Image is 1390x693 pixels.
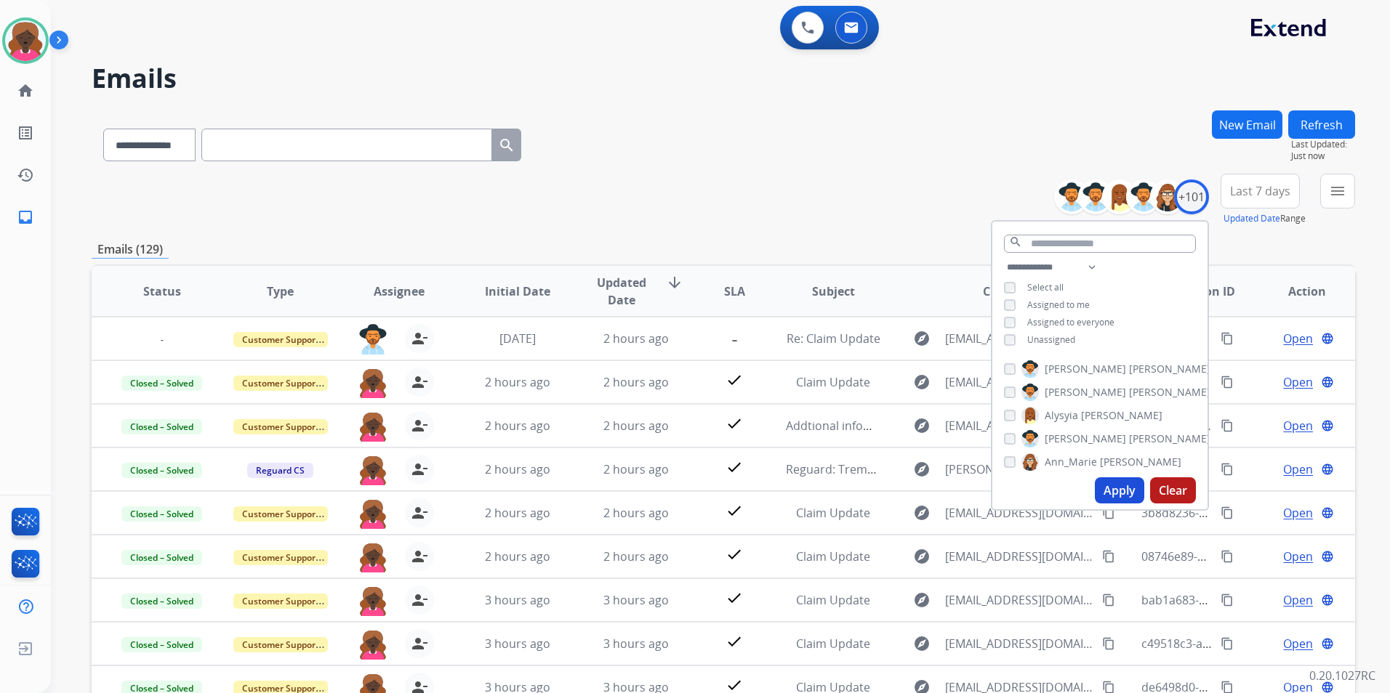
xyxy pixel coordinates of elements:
span: Closed – Solved [121,506,202,522]
mat-icon: language [1321,593,1334,607]
span: Range [1224,212,1306,224]
span: Assignee [374,283,425,300]
span: Open [1283,461,1313,478]
span: 3 hours ago [603,636,669,652]
mat-icon: person_remove [411,330,428,347]
div: +101 [1174,179,1209,214]
mat-icon: content_copy [1102,593,1115,607]
span: 2 hours ago [603,331,669,346]
span: Open [1283,504,1313,522]
mat-icon: person_remove [411,373,428,391]
span: 3 hours ago [485,592,550,608]
span: bab1a683-2dde-44d5-a8bd-3927154df3bf [1141,592,1366,608]
span: Customer Support [233,637,328,652]
span: Claim Update [796,505,870,521]
button: New Email [1212,110,1282,139]
span: 2 hours ago [485,461,550,477]
span: - [152,332,172,347]
span: [EMAIL_ADDRESS][DOMAIN_NAME] [945,548,1094,565]
span: Alysyia [1045,408,1078,423]
span: [EMAIL_ADDRESS][DOMAIN_NAME] [945,635,1094,652]
mat-icon: language [1321,637,1334,650]
mat-icon: menu [1329,182,1346,200]
img: agent-avatar [358,368,387,398]
span: Addtional infomation needed [786,418,947,434]
span: [PERSON_NAME][EMAIL_ADDRESS][PERSON_NAME][DOMAIN_NAME] [945,461,1094,478]
span: Open [1283,635,1313,652]
p: 0.20.1027RC [1309,667,1375,684]
span: Reguard CS [247,463,313,478]
span: Customer Support [233,593,328,609]
mat-icon: person_remove [411,591,428,609]
span: Claim Update [796,374,870,390]
span: 2 hours ago [603,461,669,477]
mat-icon: language [1321,550,1334,563]
span: Closed – Solved [121,593,202,609]
span: [PERSON_NAME] [1129,431,1210,446]
span: 08746e89-52fa-4405-9366-39e80f66a850 [1141,548,1359,564]
span: [EMAIL_ADDRESS][DOMAIN_NAME] [945,330,1094,347]
mat-icon: explore [913,635,931,652]
mat-icon: language [1321,463,1334,476]
mat-icon: person_remove [411,417,428,434]
button: Apply [1095,477,1144,503]
img: agent-avatar [358,629,387,660]
h2: Emails [92,64,1355,93]
span: 2 hours ago [603,505,669,521]
mat-icon: explore [913,417,931,434]
button: Updated Date [1224,213,1280,224]
mat-icon: content_copy [1221,463,1234,476]
img: agent-avatar [358,585,387,616]
span: Updated Date [589,274,654,309]
mat-icon: content_copy [1102,637,1115,650]
mat-icon: explore [913,373,931,391]
mat-icon: history [17,166,34,184]
img: agent-avatar [358,542,387,572]
span: Customer [983,283,1040,300]
img: agent-avatar [358,498,387,529]
mat-icon: search [1009,235,1022,248]
mat-icon: person_remove [411,635,428,652]
span: 2 hours ago [485,505,550,521]
span: Open [1283,548,1313,565]
span: Closed – Solved [121,376,202,391]
span: Customer Support [233,332,328,347]
span: [EMAIL_ADDRESS][DOMAIN_NAME] [945,373,1094,391]
span: 2 hours ago [603,548,669,564]
mat-icon: arrow_downward [666,274,683,291]
mat-icon: explore [913,548,931,565]
mat-icon: content_copy [1221,332,1234,345]
span: Claim Update [796,592,870,608]
mat-icon: check [726,502,743,519]
span: Customer Support [233,419,328,434]
span: [PERSON_NAME] [1045,385,1126,400]
mat-icon: language [1321,376,1334,389]
span: Closed – Solved [121,419,202,434]
img: agent-avatar [358,324,387,354]
mat-icon: check [726,458,743,476]
mat-icon: content_copy [1221,593,1234,607]
span: 3b8d8236-2600-4023-8fe6-5c11b2944819 [1141,505,1364,521]
span: Open [1283,417,1313,434]
mat-icon: check [726,546,743,563]
img: agent-avatar [358,411,387,442]
span: Just now [1291,150,1355,162]
span: Open [1283,591,1313,609]
mat-icon: language [1321,419,1334,432]
mat-icon: explore [913,504,931,522]
th: Action [1237,266,1355,317]
mat-icon: person_remove [411,461,428,478]
span: c49518c3-ae20-4c03-88d6-caf7dd8d400f [1141,636,1359,652]
mat-icon: check [726,415,743,432]
span: Unassigned [1027,333,1075,346]
mat-icon: inbox [17,208,34,226]
span: Assigned to me [1027,299,1090,311]
mat-icon: search [498,137,515,154]
mat-icon: content_copy [1221,376,1234,389]
span: Reguard: Tremendous Fulfillment [786,461,969,477]
span: 3 hours ago [603,592,669,608]
button: Clear [1150,477,1196,503]
span: [PERSON_NAME] [1045,362,1126,376]
button: Refresh [1288,110,1355,139]
mat-icon: content_copy [1102,506,1115,519]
